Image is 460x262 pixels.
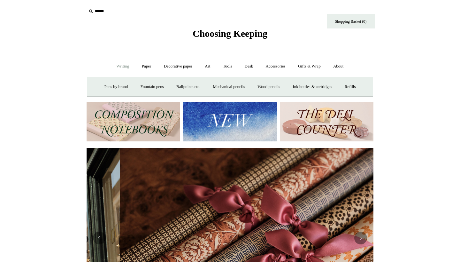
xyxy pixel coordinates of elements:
a: Wood pencils [252,78,286,95]
a: Decorative paper [158,58,198,75]
span: Choosing Keeping [193,28,267,39]
img: 202302 Composition ledgers.jpg__PID:69722ee6-fa44-49dd-a067-31375e5d54ec [87,102,180,142]
a: Pens by brand [99,78,134,95]
button: Next [354,232,367,244]
a: Ink bottles & cartridges [287,78,338,95]
a: Choosing Keeping [193,33,267,38]
a: Paper [136,58,157,75]
a: Desk [239,58,259,75]
a: Shopping Basket (0) [327,14,375,28]
a: About [327,58,349,75]
a: Fountain pens [134,78,169,95]
a: Gifts & Wrap [292,58,326,75]
img: New.jpg__PID:f73bdf93-380a-4a35-bcfe-7823039498e1 [183,102,277,142]
a: Mechanical pencils [207,78,251,95]
a: Ballpoints etc. [171,78,206,95]
a: Accessories [260,58,291,75]
a: Refills [339,78,362,95]
button: Previous [93,232,106,244]
a: Tools [217,58,238,75]
a: Art [199,58,216,75]
img: The Deli Counter [280,102,373,142]
a: Writing [111,58,135,75]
